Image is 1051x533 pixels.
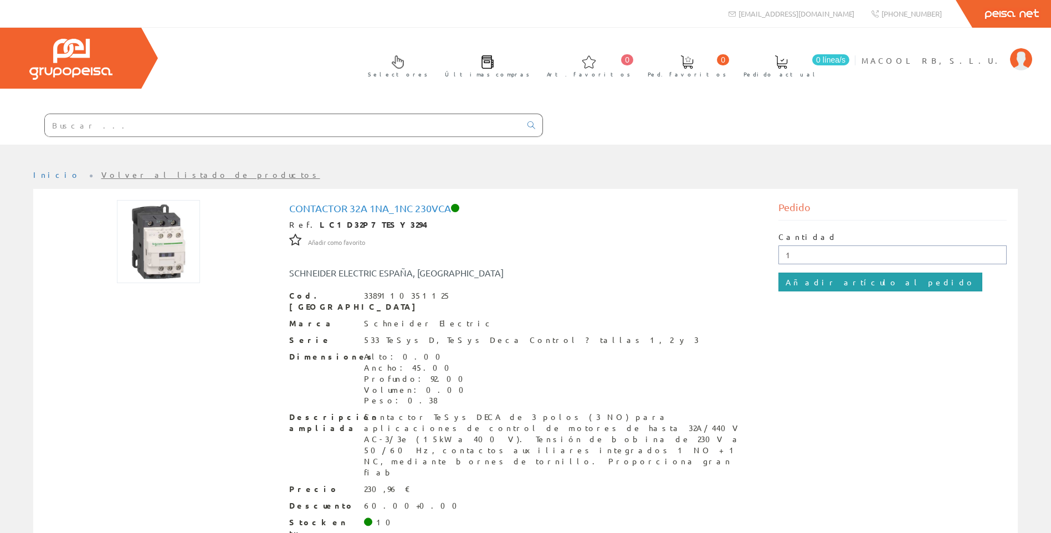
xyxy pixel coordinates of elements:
a: Inicio [33,170,80,180]
span: Cod. [GEOGRAPHIC_DATA] [289,290,356,312]
span: [PHONE_NUMBER] [881,9,942,18]
span: Pedido actual [744,69,819,80]
strong: LC1D32P7 TESY3294 [320,219,428,229]
a: Selectores [357,46,433,84]
div: 60.00+0.00 [364,500,464,511]
input: Añadir artículo al pedido [778,273,982,291]
div: Alto: 0.00 [364,351,470,362]
span: Dimensiones [289,351,356,362]
span: Descuento [289,500,356,511]
span: Selectores [368,69,428,80]
div: Ref. [289,219,762,230]
span: 0 [621,54,633,65]
span: Ped. favoritos [648,69,726,80]
img: Grupo Peisa [29,39,112,80]
span: 0 línea/s [812,54,849,65]
div: SCHNEIDER ELECTRIC ESPAÑA, [GEOGRAPHIC_DATA] [281,266,566,279]
div: 3389110351125 [364,290,451,301]
div: Schneider Electric [364,318,494,329]
label: Cantidad [778,232,837,243]
img: Foto artículo Contactor 32a 1na_1nc 230vca (150x150) [117,200,200,283]
a: MACOOL RB, S.L.U. [862,46,1032,57]
span: Últimas compras [445,69,530,80]
span: Marca [289,318,356,329]
span: Art. favoritos [547,69,630,80]
div: 230,96 € [364,484,411,495]
div: Contactor TeSys DECA de 3 polos (3 NO) para aplicaciones de control de motores de hasta 32A/440V ... [364,412,762,478]
span: Añadir como favorito [308,238,365,247]
div: 10 [376,517,397,528]
span: Descripción ampliada [289,412,356,434]
span: Serie [289,335,356,346]
div: Ancho: 45.00 [364,362,470,373]
div: Peso: 0.38 [364,395,470,406]
h1: Contactor 32a 1na_1nc 230vca [289,203,762,214]
div: Pedido [778,200,1007,221]
a: Últimas compras [434,46,535,84]
div: Profundo: 92.00 [364,373,470,385]
a: Añadir como favorito [308,237,365,247]
span: 0 [717,54,729,65]
input: Buscar ... [45,114,521,136]
span: [EMAIL_ADDRESS][DOMAIN_NAME] [739,9,854,18]
a: Volver al listado de productos [101,170,320,180]
span: Precio [289,484,356,495]
div: Volumen: 0.00 [364,385,470,396]
div: 533 TeSys D, TeSys Deca Control ? tallas 1, 2 y 3 [364,335,699,346]
span: MACOOL RB, S.L.U. [862,55,1004,66]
